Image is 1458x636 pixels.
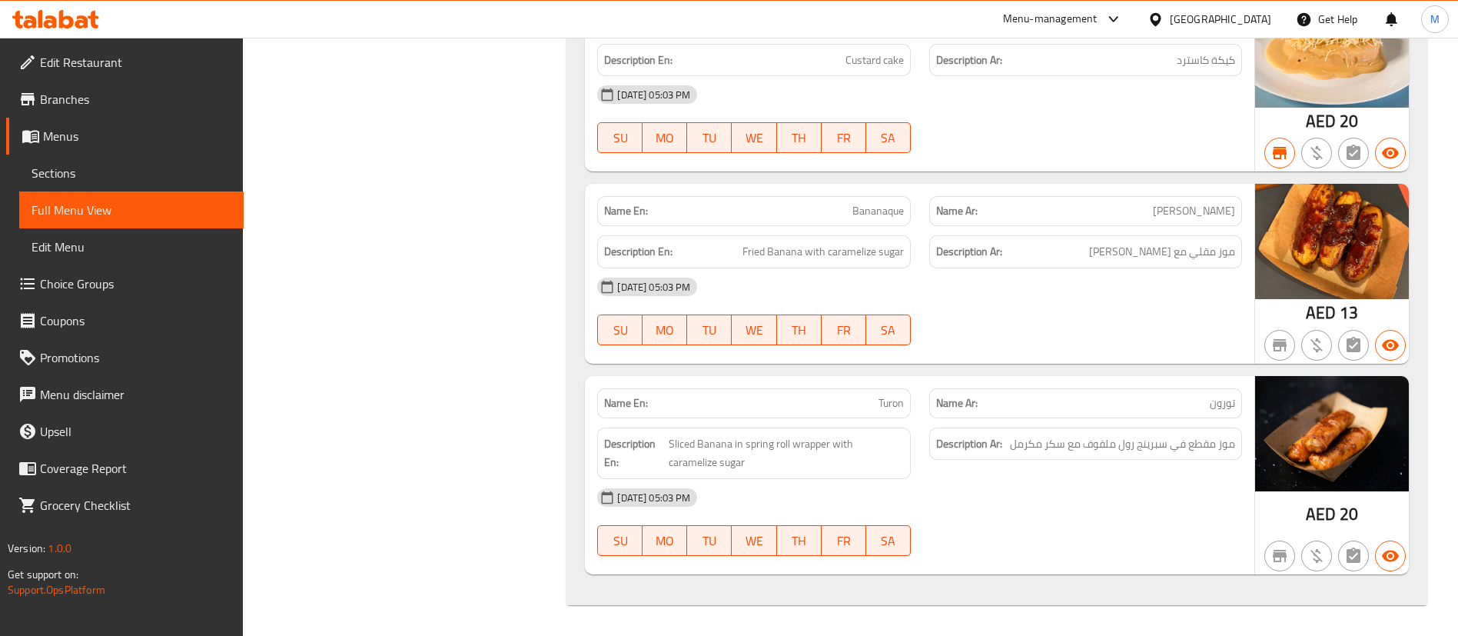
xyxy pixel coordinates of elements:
[693,530,726,552] span: TU
[19,228,244,265] a: Edit Menu
[1210,395,1235,411] span: تورون
[1170,11,1271,28] div: [GEOGRAPHIC_DATA]
[872,530,905,552] span: SA
[6,81,244,118] a: Branches
[1340,106,1358,136] span: 20
[1255,184,1409,299] img: Bannana_Q_638910704823547290.jpg
[43,127,231,145] span: Menus
[1010,435,1235,454] span: موز مقطع في سبرينج رول ملفوف مع سكر مكرمل
[40,422,231,441] span: Upsell
[604,530,636,552] span: SU
[828,530,860,552] span: FR
[738,530,770,552] span: WE
[6,302,244,339] a: Coupons
[872,127,905,149] span: SA
[732,525,776,556] button: WE
[604,203,648,219] strong: Name En:
[6,487,244,524] a: Grocery Checklist
[669,435,904,472] span: Sliced Banana in spring roll wrapper with caramelize sugar
[845,51,904,70] span: Custard cake
[48,538,71,558] span: 1.0.0
[32,164,231,182] span: Sections
[936,395,978,411] strong: Name Ar:
[19,155,244,191] a: Sections
[611,491,696,505] span: [DATE] 05:03 PM
[6,376,244,413] a: Menu disclaimer
[1375,138,1406,168] button: Available
[40,459,231,478] span: Coverage Report
[597,525,643,556] button: SU
[604,242,673,261] strong: Description En:
[732,315,776,345] button: WE
[8,538,45,558] span: Version:
[40,275,231,293] span: Choice Groups
[866,525,911,556] button: SA
[783,530,815,552] span: TH
[6,118,244,155] a: Menus
[19,191,244,228] a: Full Menu View
[742,242,904,261] span: Fried Banana with caramelize sugar
[878,395,904,411] span: Turon
[6,413,244,450] a: Upsell
[40,90,231,108] span: Branches
[822,122,866,153] button: FR
[1255,376,1409,491] img: Toron638910704782510062.jpg
[1340,499,1358,529] span: 20
[1264,541,1295,571] button: Not branch specific item
[866,122,911,153] button: SA
[611,280,696,295] span: [DATE] 05:03 PM
[1301,541,1332,571] button: Purchased item
[6,450,244,487] a: Coverage Report
[32,201,231,219] span: Full Menu View
[783,319,815,341] span: TH
[822,315,866,345] button: FR
[936,435,1002,454] strong: Description Ar:
[597,315,643,345] button: SU
[649,127,681,149] span: MO
[8,564,78,584] span: Get support on:
[8,580,105,600] a: Support.OpsPlatform
[1089,242,1235,261] span: موز مقلي مع سكر مكرمل
[40,348,231,367] span: Promotions
[1153,203,1235,219] span: [PERSON_NAME]
[40,53,231,72] span: Edit Restaurant
[649,319,681,341] span: MO
[597,122,643,153] button: SU
[828,319,860,341] span: FR
[738,127,770,149] span: WE
[687,122,732,153] button: TU
[1340,298,1358,328] span: 13
[1177,51,1235,70] span: كيكة كاسترد
[852,203,904,219] span: Bananaque
[1264,330,1295,361] button: Not branch specific item
[611,88,696,102] span: [DATE] 05:03 PM
[693,319,726,341] span: TU
[604,51,673,70] strong: Description En:
[40,311,231,330] span: Coupons
[604,395,648,411] strong: Name En:
[1301,330,1332,361] button: Purchased item
[936,203,978,219] strong: Name Ar:
[1430,11,1440,28] span: M
[40,496,231,514] span: Grocery Checklist
[604,127,636,149] span: SU
[6,44,244,81] a: Edit Restaurant
[936,51,1002,70] strong: Description Ar:
[1301,138,1332,168] button: Purchased item
[1264,138,1295,168] button: Branch specific item
[1306,499,1336,529] span: AED
[777,525,822,556] button: TH
[1375,541,1406,571] button: Available
[1338,330,1369,361] button: Not has choices
[822,525,866,556] button: FR
[604,319,636,341] span: SU
[643,315,687,345] button: MO
[1306,106,1336,136] span: AED
[936,242,1002,261] strong: Description Ar:
[649,530,681,552] span: MO
[866,315,911,345] button: SA
[828,127,860,149] span: FR
[40,385,231,404] span: Menu disclaimer
[643,122,687,153] button: MO
[738,319,770,341] span: WE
